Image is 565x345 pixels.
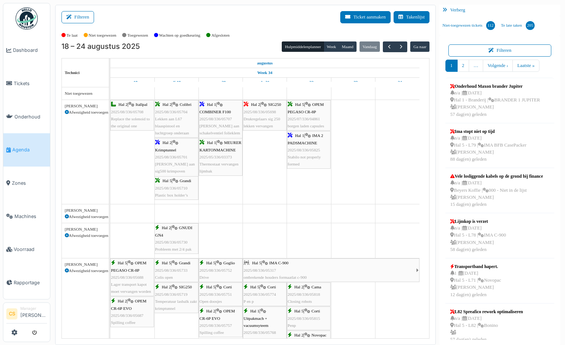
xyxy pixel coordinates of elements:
div: | [200,259,242,281]
img: Badge_color-CXgf-gQk.svg [16,7,38,30]
a: Agenda [3,133,50,167]
span: 2025/08/336/05815 [288,316,320,321]
span: Hal 2 [294,285,304,289]
span: Hal 5 [250,285,260,289]
span: Hal 2 [163,140,172,145]
button: Week [324,41,339,52]
span: Hal 1 [250,309,260,313]
div: n/a | [DATE] Hal 5 - L79 | IMA BFB CasePacker [PERSON_NAME] 88 dag(en) geleden [450,135,526,163]
span: ontbrekende houders formaatlat c-900 [244,275,307,279]
div: Verberg [439,5,560,16]
div: | [155,139,198,182]
span: Hal 2 [118,102,128,107]
label: Niet toegewezen [88,32,116,38]
div: [PERSON_NAME] [65,226,106,232]
span: Rapportage [14,279,47,286]
h2: 18 – 24 augustus 2025 [61,42,140,51]
span: Hal 5 [118,261,127,265]
a: 24 augustus 2025 [391,78,404,87]
div: | [200,139,242,175]
button: Maand [339,41,357,52]
span: Krimptunnel [155,148,176,152]
span: 2025/07/336/04861 [288,117,320,121]
div: | [111,259,153,295]
span: Grandi [180,178,191,183]
span: 2025/08/336/05317 [244,268,276,272]
span: Straat3 L75 [244,337,263,342]
label: Afgesloten [211,32,230,38]
span: Hal 5 [252,261,261,265]
span: Hal 2 [251,102,260,107]
div: Onderhoud Maxon brander Jupiter [450,83,540,90]
div: | [288,101,330,130]
div: 112 [486,21,495,30]
a: Rapportage [3,266,50,299]
span: Hal 5 [295,102,304,107]
span: Dashboard [13,47,47,54]
button: Takenlijst [394,11,429,23]
div: | [244,308,286,343]
span: Replace the solenoid to the original one [111,117,150,128]
span: 2025/08/336/05710 [155,186,188,190]
a: 18 augustus 2025 [125,78,140,87]
span: Drive [200,275,209,279]
span: Itallpal [136,102,147,107]
div: L82 Spreafico rework optimaliseren [450,308,523,315]
span: Hal 5 [206,261,215,265]
div: | [155,101,198,137]
div: n/a | [DATE] Hal 5 - L82 | Bonino 57 dag(en) geleden [450,315,523,344]
span: Colis open [155,275,173,279]
div: Niet toegewezen [65,90,106,97]
span: 2025/08/336/05701 [155,155,188,159]
li: CS [6,308,17,319]
div: n/a | [DATE] Hal 5 - L78 | IMA C-900 [PERSON_NAME] 58 dag(en) geleden [450,225,506,253]
div: Lijmkop is verzet [450,218,506,225]
span: COMBINER F100 [200,110,231,114]
a: Niet-toegewezen tickets [439,16,498,36]
span: [PERSON_NAME] aan sig500 krimpoven novapac [155,162,195,180]
div: | [155,224,198,253]
div: [PERSON_NAME] [65,261,106,268]
span: 2025/08/336/05719 [155,292,188,297]
span: Corti [223,285,232,289]
span: 2025/08/336/05730 [155,240,188,244]
a: Week 34 [255,68,274,77]
span: 2025/08/336/05687 [111,313,144,318]
span: Drukregelaars sig 250 lekken vervangen [244,117,280,128]
a: 19 augustus 2025 [170,78,183,87]
button: Volgende [395,41,407,52]
span: Hal 2 [162,225,171,230]
label: Te laat [67,32,78,38]
a: 1 [445,60,457,72]
span: Machines [14,213,47,220]
span: Plastic box holder’s [155,193,188,197]
span: Onderhoud [14,113,47,120]
div: Ima stopt niet op tijd [450,128,526,135]
span: Closing robots [288,299,312,304]
div: | [155,259,198,281]
span: 2025/08/336/05774 [244,292,276,297]
span: Hal 2 [206,309,215,313]
span: 2025/05/336/03373 [200,155,232,159]
span: Temperatuur lasbalk zakt krimptunnel [155,299,197,311]
a: Machines [3,200,50,233]
span: 2025/08/336/05688 [111,275,144,279]
a: Volgende › [483,60,513,72]
a: CS Manager[PERSON_NAME] [6,306,47,324]
span: borgen laden capsules [288,124,324,128]
a: 22 augustus 2025 [302,78,315,87]
a: Onderhoud Maxon brander Jupiter n/a |[DATE] Hal 1 - Branderij |BRANDER 1 JUPITER [PERSON_NAME]57 ... [448,81,542,120]
div: | [200,308,242,336]
span: MEURER KARTONMACHINE [200,140,241,152]
a: 2 [457,60,469,72]
span: Colibri [180,102,191,107]
span: OPEM PEGASO CR-8P [288,102,324,114]
a: Lijmkop is verzet n/a |[DATE] Hal 5 - L78 |IMA C-900 [PERSON_NAME]58 dag(en) geleden [448,216,508,255]
div: Afwezigheid toevoegen [65,109,106,115]
button: Filteren [448,44,551,57]
span: Open doosjes [200,299,222,304]
button: Vandaag [360,41,380,52]
label: Toegewezen [127,32,148,38]
a: Onderhoud [3,100,50,133]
